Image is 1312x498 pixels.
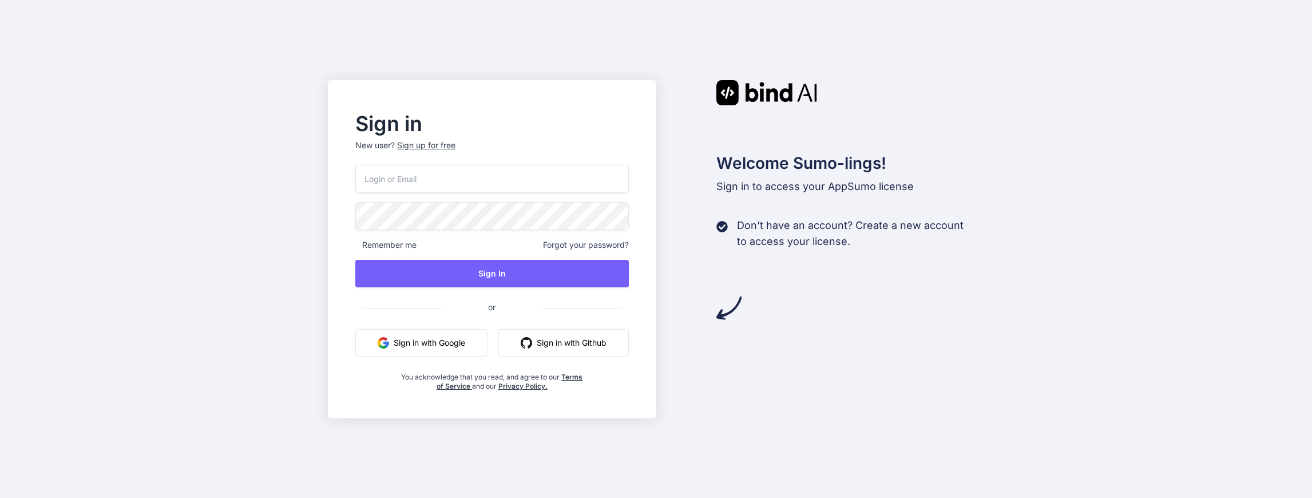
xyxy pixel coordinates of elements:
img: google [378,337,389,349]
span: Forgot your password? [543,239,629,251]
a: Privacy Policy. [498,382,548,390]
span: or [442,293,541,321]
button: Sign In [355,260,629,287]
img: Bind AI logo [716,80,817,105]
p: Don't have an account? Create a new account to access your license. [737,218,964,250]
p: New user? [355,140,629,165]
h2: Sign in [355,114,629,133]
a: Terms of Service [437,373,583,390]
button: Sign in with Github [498,329,629,357]
span: Remember me [355,239,417,251]
div: Sign up for free [397,140,455,151]
button: Sign in with Google [355,329,487,357]
h2: Welcome Sumo-lings! [716,151,985,175]
img: github [521,337,532,349]
p: Sign in to access your AppSumo license [716,179,985,195]
input: Login or Email [355,165,629,193]
img: arrow [716,295,742,321]
div: You acknowledge that you read, and agree to our and our [401,366,583,391]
